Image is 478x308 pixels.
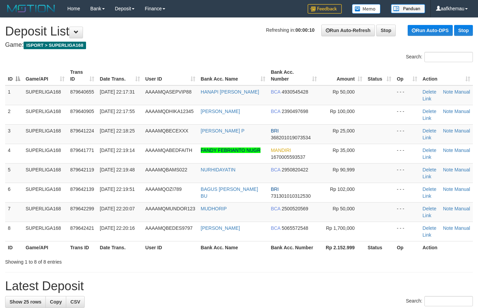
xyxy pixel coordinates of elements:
a: Note [443,89,453,95]
span: AAAAMQBAMS022 [145,167,187,172]
a: Delete [423,206,436,211]
td: - - - [394,85,420,105]
a: CSV [66,296,85,308]
a: Manual Link [423,206,470,218]
span: Rp 1,700,000 [326,225,355,231]
th: Date Trans. [97,241,142,254]
th: Bank Acc. Number: activate to sort column ascending [268,66,319,85]
span: 879641224 [70,128,94,134]
a: Delete [423,186,436,192]
td: 6 [5,183,23,202]
span: Refreshing in: [266,27,314,33]
span: BCA [271,225,280,231]
th: Action: activate to sort column ascending [420,66,473,85]
a: FANDY FEBRIANTO NUGR [201,148,261,153]
span: BRI [271,186,279,192]
span: Show 25 rows [10,299,41,305]
a: BAGUS [PERSON_NAME] BU [201,186,258,199]
th: Status: activate to sort column ascending [365,66,394,85]
th: Date Trans.: activate to sort column ascending [97,66,142,85]
span: AAAAMQABEDFAITH [145,148,193,153]
span: BCA [271,206,280,211]
img: Feedback.jpg [308,4,342,14]
span: BCA [271,167,280,172]
a: Manual Link [423,109,470,121]
a: Note [443,186,453,192]
td: SUPERLIGA168 [23,163,67,183]
td: - - - [394,222,420,241]
td: SUPERLIGA168 [23,183,67,202]
th: Game/API [23,241,67,254]
th: Op [394,241,420,254]
span: AAAAMQBEDES9797 [145,225,193,231]
span: Rp 102,000 [330,186,354,192]
span: 879642139 [70,186,94,192]
a: Show 25 rows [5,296,46,308]
span: [DATE] 22:20:16 [100,225,135,231]
th: Game/API: activate to sort column ascending [23,66,67,85]
span: Copy 2950820422 to clipboard [282,167,308,172]
a: Note [443,128,453,134]
h1: Latest Deposit [5,279,473,293]
a: Manual Link [423,167,470,179]
label: Search: [406,296,473,306]
th: Status [365,241,394,254]
img: MOTION_logo.png [5,3,57,14]
td: SUPERLIGA168 [23,85,67,105]
td: 7 [5,202,23,222]
span: Rp 50,000 [333,206,355,211]
span: [DATE] 22:19:51 [100,186,135,192]
a: Delete [423,148,436,153]
td: SUPERLIGA168 [23,105,67,124]
th: ID: activate to sort column descending [5,66,23,85]
span: AAAAMQOZI789 [145,186,182,192]
td: SUPERLIGA168 [23,222,67,241]
a: Delete [423,167,436,172]
th: Amount: activate to sort column ascending [320,66,365,85]
a: Delete [423,89,436,95]
a: Manual Link [423,225,470,238]
a: Manual Link [423,128,470,140]
a: Run Auto-Refresh [321,25,375,36]
td: 8 [5,222,23,241]
span: MANDIRI [271,148,291,153]
input: Search: [424,296,473,306]
th: User ID: activate to sort column ascending [143,66,198,85]
span: [DATE] 22:18:25 [100,128,135,134]
div: Showing 1 to 8 of 8 entries [5,256,194,265]
span: 879642119 [70,167,94,172]
a: Note [443,206,453,211]
th: Trans ID: activate to sort column ascending [67,66,97,85]
span: AAAAMQASEPVIP88 [145,89,192,95]
span: Copy 5065572548 to clipboard [282,225,308,231]
span: Copy 2390497698 to clipboard [282,109,308,114]
a: Copy [45,296,66,308]
a: Manual Link [423,89,470,101]
td: 2 [5,105,23,124]
th: Op: activate to sort column ascending [394,66,420,85]
td: SUPERLIGA168 [23,144,67,163]
a: Delete [423,109,436,114]
span: Rp 35,000 [333,148,355,153]
td: - - - [394,163,420,183]
h1: Deposit List [5,25,473,38]
span: Rp 25,000 [333,128,355,134]
td: - - - [394,105,420,124]
a: Manual Link [423,148,470,160]
a: Delete [423,225,436,231]
a: Delete [423,128,436,134]
a: HANAPI [PERSON_NAME] [201,89,259,95]
span: [DATE] 22:17:31 [100,89,135,95]
span: Copy 2500520569 to clipboard [282,206,308,211]
a: Note [443,109,453,114]
span: [DATE] 22:17:55 [100,109,135,114]
span: AAAAMQMUNDOR123 [145,206,195,211]
td: 3 [5,124,23,144]
label: Search: [406,52,473,62]
span: Rp 100,000 [330,109,354,114]
img: Button%20Memo.svg [352,4,381,14]
th: ID [5,241,23,254]
td: - - - [394,202,420,222]
a: [PERSON_NAME] P [201,128,244,134]
span: Copy 368201019073534 to clipboard [271,135,311,140]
